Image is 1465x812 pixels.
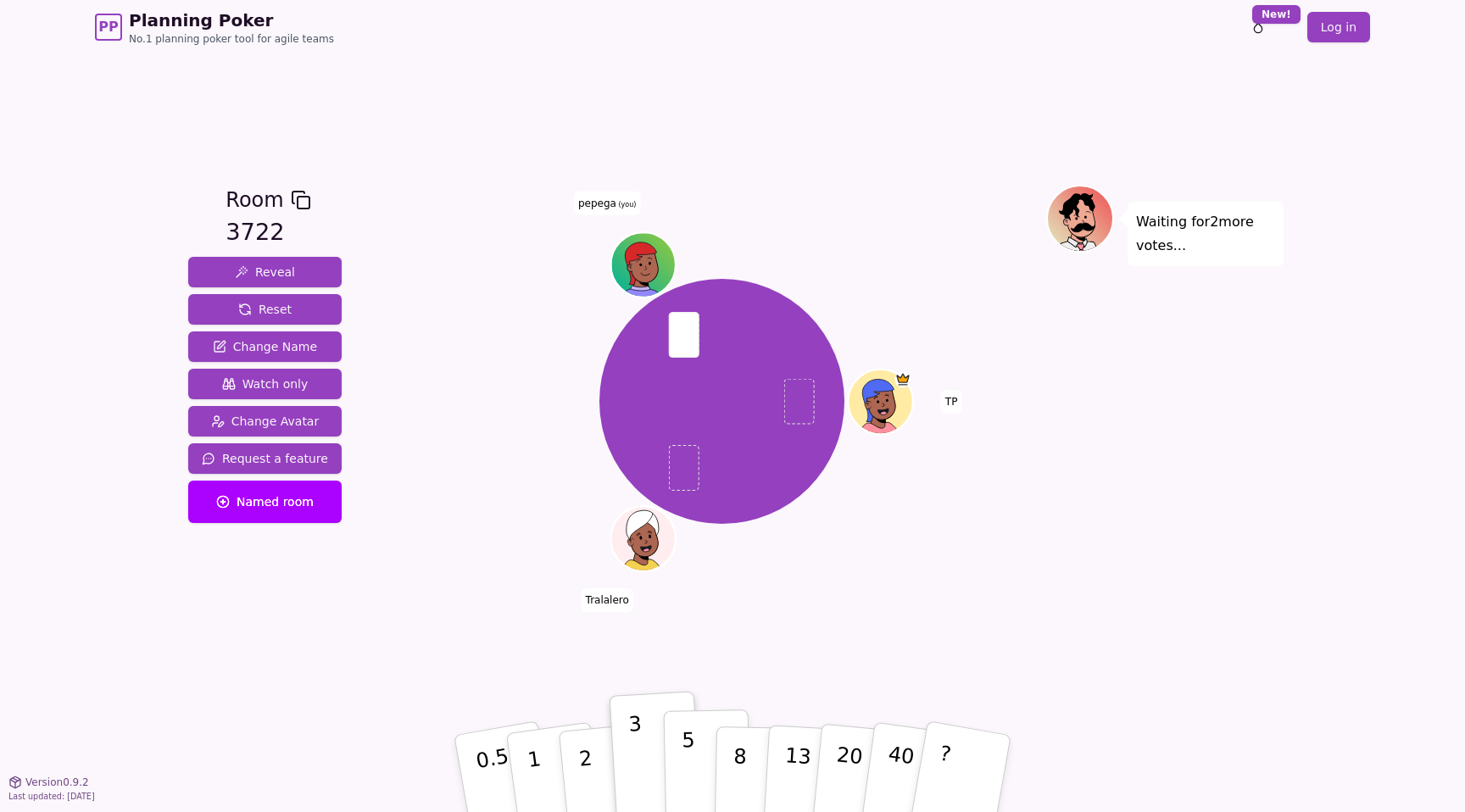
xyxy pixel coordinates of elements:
[188,331,342,362] button: Change Name
[628,712,647,804] p: 3
[8,776,89,789] button: Version0.9.2
[25,776,89,789] span: Version 0.9.2
[188,406,342,437] button: Change Avatar
[188,257,342,287] button: Reveal
[129,8,334,32] span: Planning Poker
[612,234,673,295] button: Click to change your avatar
[616,200,637,208] span: (you)
[98,17,118,37] span: PP
[1307,12,1370,42] a: Log in
[188,294,342,325] button: Reset
[129,32,334,46] span: No.1 planning poker tool for agile teams
[238,301,292,318] span: Reset
[8,792,95,801] span: Last updated: [DATE]
[1243,12,1273,42] button: New!
[226,185,283,215] span: Room
[95,8,334,46] a: PPPlanning PokerNo.1 planning poker tool for agile teams
[574,191,640,214] span: Click to change your name
[1252,5,1301,24] div: New!
[188,369,342,399] button: Watch only
[941,390,962,414] span: Click to change your name
[211,413,320,430] span: Change Avatar
[582,588,633,612] span: Click to change your name
[1136,210,1275,258] p: Waiting for 2 more votes...
[188,481,342,523] button: Named room
[235,264,295,281] span: Reveal
[216,493,314,510] span: Named room
[202,450,328,467] span: Request a feature
[188,443,342,474] button: Request a feature
[213,338,317,355] span: Change Name
[894,371,911,387] span: TP is the host
[226,215,310,250] div: 3722
[222,375,309,392] span: Watch only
